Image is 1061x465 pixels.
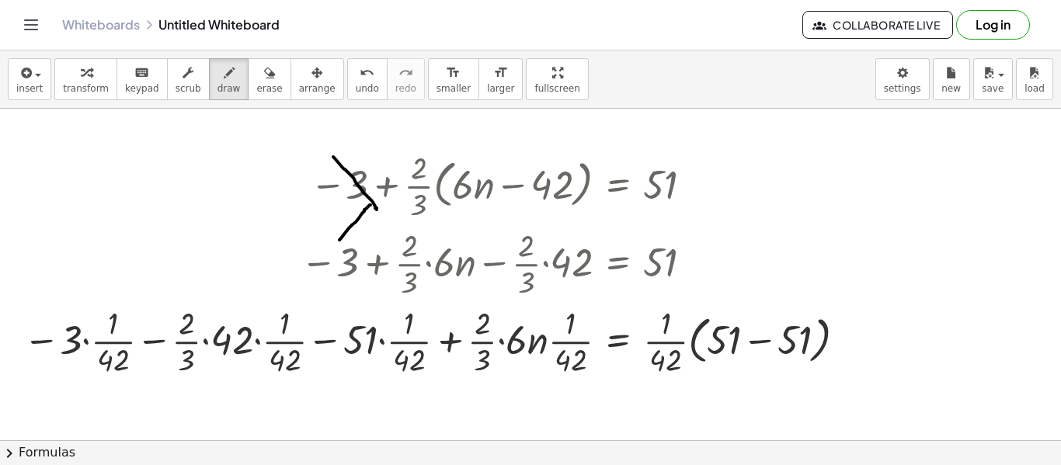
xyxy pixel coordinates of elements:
i: redo [398,64,413,82]
button: arrange [290,58,344,100]
i: format_size [493,64,508,82]
button: Collaborate Live [802,11,953,39]
i: keyboard [134,64,149,82]
span: undo [356,83,379,94]
span: fullscreen [534,83,579,94]
button: Toggle navigation [19,12,43,37]
span: erase [256,83,282,94]
span: larger [487,83,514,94]
button: erase [248,58,290,100]
button: save [973,58,1013,100]
a: Whiteboards [62,17,140,33]
button: new [933,58,970,100]
i: undo [360,64,374,82]
button: Log in [956,10,1030,40]
button: transform [54,58,117,100]
span: arrange [299,83,336,94]
span: save [982,83,1004,94]
button: load [1016,58,1053,100]
i: format_size [446,64,461,82]
span: keypad [125,83,159,94]
span: transform [63,83,109,94]
button: format_sizesmaller [428,58,479,100]
button: format_sizelarger [478,58,523,100]
span: new [941,83,961,94]
button: scrub [167,58,210,100]
button: settings [875,58,930,100]
span: smaller [437,83,471,94]
span: load [1024,83,1045,94]
button: undoundo [347,58,388,100]
span: settings [884,83,921,94]
span: Collaborate Live [816,18,940,32]
button: redoredo [387,58,425,100]
button: draw [209,58,249,100]
button: insert [8,58,51,100]
button: keyboardkeypad [117,58,168,100]
button: fullscreen [526,58,588,100]
span: redo [395,83,416,94]
span: insert [16,83,43,94]
span: scrub [176,83,201,94]
span: draw [217,83,241,94]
